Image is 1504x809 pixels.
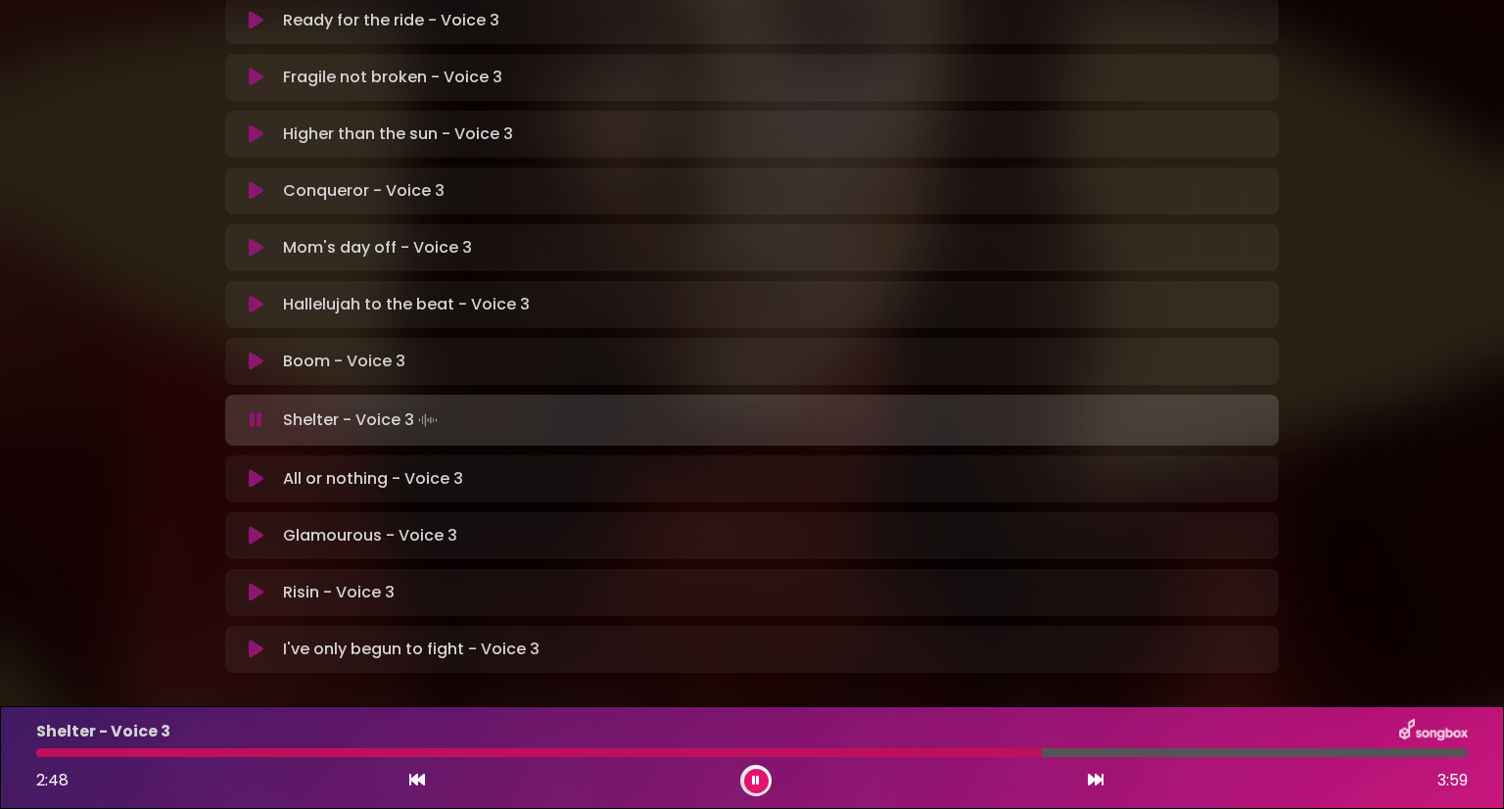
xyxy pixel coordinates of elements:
[283,293,530,316] p: Hallelujah to the beat - Voice 3
[283,350,405,373] p: Boom - Voice 3
[283,122,513,146] p: Higher than the sun - Voice 3
[283,66,502,89] p: Fragile not broken - Voice 3
[414,406,442,434] img: waveform4.gif
[283,9,499,32] p: Ready for the ride - Voice 3
[283,467,463,491] p: All or nothing - Voice 3
[283,406,442,434] p: Shelter - Voice 3
[283,179,445,203] p: Conqueror - Voice 3
[1399,719,1468,744] img: songbox-logo-white.png
[283,581,395,604] p: Risin - Voice 3
[283,638,540,661] p: I've only begun to fight - Voice 3
[283,524,457,547] p: Glamourous - Voice 3
[283,236,472,260] p: Mom's day off - Voice 3
[36,720,170,743] p: Shelter - Voice 3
